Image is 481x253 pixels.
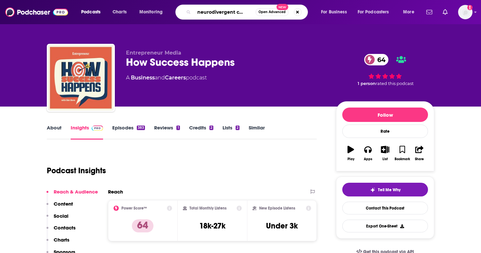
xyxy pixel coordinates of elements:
span: Open Advanced [258,10,286,14]
a: InsightsPodchaser Pro [71,125,103,140]
p: Contacts [54,225,76,231]
span: 1 person [358,81,376,86]
p: 64 [132,219,153,232]
button: Follow [342,108,428,122]
h2: Total Monthly Listens [189,206,226,211]
button: Play [342,142,359,165]
button: Charts [46,237,69,249]
h2: Power Score™ [121,206,147,211]
div: Apps [364,157,372,161]
a: Careers [165,75,186,81]
h3: 18k-27k [199,221,225,231]
button: Share [411,142,428,165]
a: Episodes383 [112,125,145,140]
div: Rate [342,125,428,138]
a: 64 [364,54,389,65]
div: Play [347,157,354,161]
span: Entrepreneur Media [126,50,181,56]
div: Search podcasts, credits, & more... [182,5,314,20]
span: More [403,8,414,17]
a: Charts [108,7,131,17]
span: Logged in as redsetterpr [458,5,472,19]
button: open menu [353,7,399,17]
a: Business [131,75,155,81]
button: Export One-Sheet [342,220,428,232]
button: Open AdvancedNew [256,8,289,16]
button: Social [46,213,68,225]
a: Lists2 [223,125,240,140]
h1: Podcast Insights [47,166,106,176]
button: Reach & Audience [46,189,98,201]
div: 383 [137,126,145,130]
p: Social [54,213,68,219]
button: open menu [135,7,171,17]
button: tell me why sparkleTell Me Why [342,183,428,196]
div: 2 [236,126,240,130]
div: Share [415,157,424,161]
svg: Add a profile image [467,5,472,10]
a: Similar [249,125,265,140]
button: Apps [359,142,376,165]
h2: New Episode Listens [259,206,295,211]
button: open menu [77,7,109,17]
button: List [377,142,394,165]
span: Tell Me Why [378,187,401,193]
span: 64 [371,54,389,65]
a: Credits2 [189,125,213,140]
p: Charts [54,237,69,243]
div: 1 [176,126,180,130]
img: Podchaser - Follow, Share and Rate Podcasts [5,6,68,18]
img: How Success Happens [48,45,114,110]
button: open menu [399,7,422,17]
span: For Business [321,8,347,17]
button: Content [46,201,73,213]
button: Bookmark [394,142,411,165]
a: Show notifications dropdown [440,7,450,18]
button: Contacts [46,225,76,237]
p: Reach & Audience [54,189,98,195]
span: For Podcasters [358,8,389,17]
div: 2 [209,126,213,130]
h3: Under 3k [266,221,298,231]
div: 64 1 personrated this podcast [336,50,434,90]
img: User Profile [458,5,472,19]
span: Podcasts [81,8,100,17]
img: tell me why sparkle [370,187,375,193]
span: Charts [113,8,127,17]
img: Podchaser Pro [92,126,103,131]
a: Reviews1 [154,125,180,140]
input: Search podcasts, credits, & more... [193,7,256,17]
a: Contact This Podcast [342,202,428,214]
button: open menu [316,7,355,17]
span: New [276,4,288,10]
span: Monitoring [139,8,163,17]
a: About [47,125,62,140]
p: Content [54,201,73,207]
span: rated this podcast [376,81,414,86]
a: Show notifications dropdown [424,7,435,18]
div: A podcast [126,74,207,82]
h2: Reach [108,189,123,195]
div: List [383,157,388,161]
div: Bookmark [395,157,410,161]
button: Show profile menu [458,5,472,19]
span: and [155,75,165,81]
